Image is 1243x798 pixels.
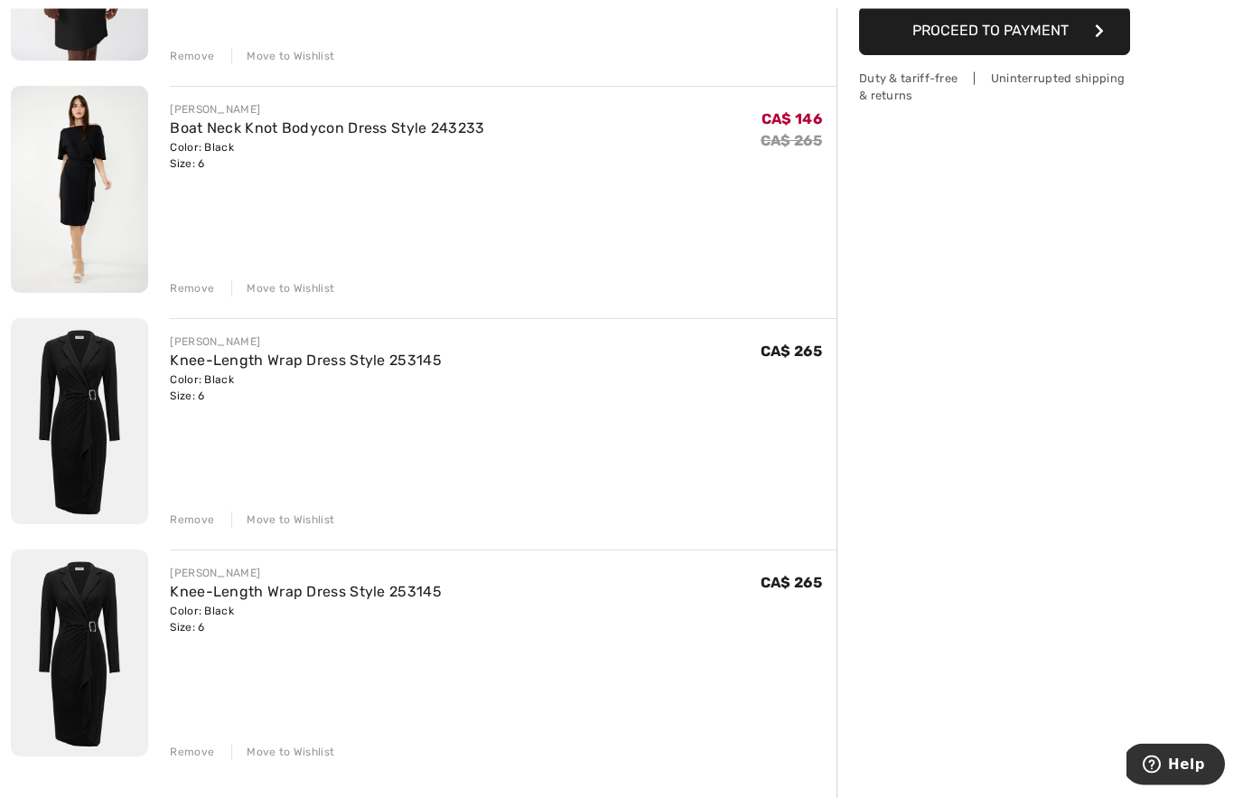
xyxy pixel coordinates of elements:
img: Boat Neck Knot Bodycon Dress Style 243233 [11,87,148,293]
div: Color: Black Size: 6 [170,604,442,636]
s: CA$ 265 [761,133,822,150]
span: Proceed to Payment [912,23,1069,40]
div: Remove [170,281,214,297]
div: Move to Wishlist [231,281,334,297]
div: Color: Black Size: 6 [170,140,484,173]
div: Remove [170,512,214,529]
div: Move to Wishlist [231,745,334,761]
div: Remove [170,49,214,65]
div: Remove [170,745,214,761]
span: CA$ 265 [761,343,822,361]
a: Boat Neck Knot Bodycon Dress Style 243233 [170,120,484,137]
div: [PERSON_NAME] [170,334,442,351]
img: Knee-Length Wrap Dress Style 253145 [11,550,148,756]
a: Knee-Length Wrap Dress Style 253145 [170,352,442,370]
span: CA$ 265 [761,575,822,592]
iframe: Opens a widget where you can find more information [1126,744,1225,789]
button: Proceed to Payment [859,7,1130,56]
div: Duty & tariff-free | Uninterrupted shipping & returns [859,70,1130,105]
div: [PERSON_NAME] [170,566,442,582]
span: CA$ 146 [762,111,822,128]
div: Move to Wishlist [231,49,334,65]
img: Knee-Length Wrap Dress Style 253145 [11,319,148,525]
a: Knee-Length Wrap Dress Style 253145 [170,584,442,601]
div: Move to Wishlist [231,512,334,529]
div: Color: Black Size: 6 [170,372,442,405]
div: [PERSON_NAME] [170,102,484,118]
